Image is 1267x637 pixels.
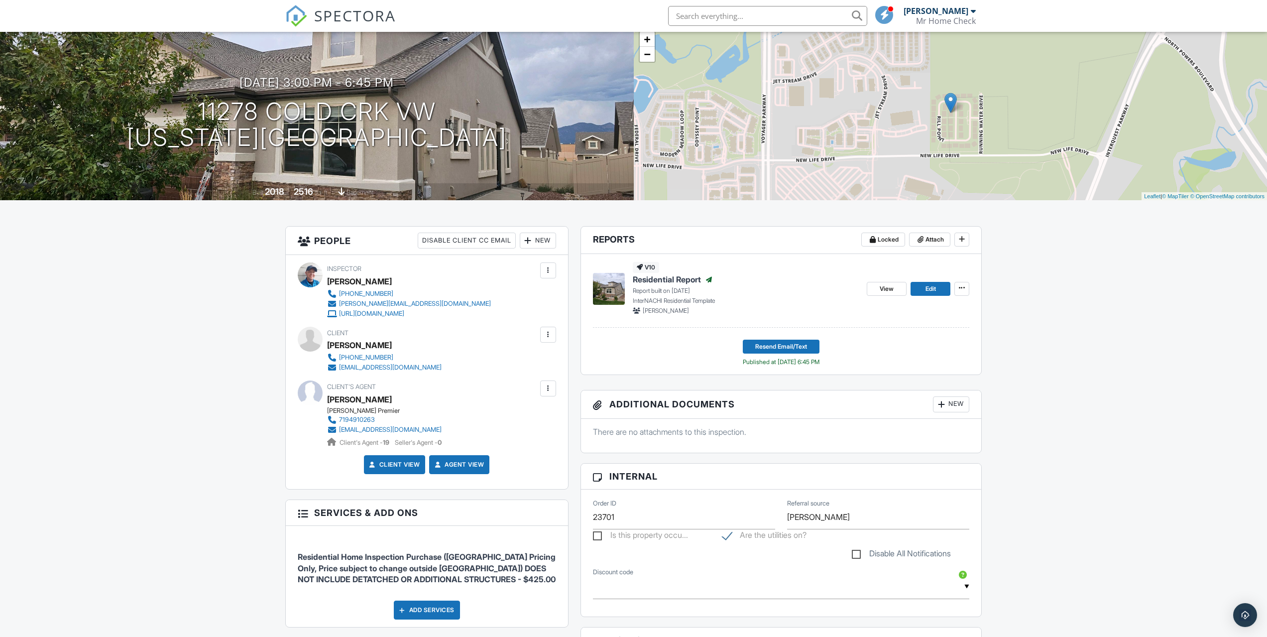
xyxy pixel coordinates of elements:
[593,426,970,437] p: There are no attachments to this inspection.
[339,364,442,372] div: [EMAIL_ADDRESS][DOMAIN_NAME]
[1190,193,1265,199] a: © OpenStreetMap contributors
[1233,603,1257,627] div: Open Intercom Messenger
[327,329,348,337] span: Client
[1142,192,1267,201] div: |
[904,6,968,16] div: [PERSON_NAME]
[298,552,556,584] span: Residential Home Inspection Purchase ([GEOGRAPHIC_DATA] Pricing Only, Price subject to change out...
[640,32,655,47] a: Zoom in
[239,76,394,89] h3: [DATE] 3:00 pm - 6:45 pm
[327,425,442,435] a: [EMAIL_ADDRESS][DOMAIN_NAME]
[315,189,329,196] span: sq. ft.
[252,189,263,196] span: Built
[418,233,516,249] div: Disable Client CC Email
[346,189,373,196] span: basement
[339,300,491,308] div: [PERSON_NAME][EMAIL_ADDRESS][DOMAIN_NAME]
[327,407,450,415] div: [PERSON_NAME] Premier
[1144,193,1160,199] a: Leaflet
[395,439,442,446] span: Seller's Agent -
[581,464,982,490] h3: Internal
[1162,193,1189,199] a: © MapTiler
[327,289,491,299] a: [PHONE_NUMBER]
[327,338,392,353] div: [PERSON_NAME]
[327,392,392,407] a: [PERSON_NAME]
[581,390,982,419] h3: Additional Documents
[383,439,389,446] strong: 19
[327,265,361,272] span: Inspector
[327,383,376,390] span: Client's Agent
[787,499,829,508] label: Referral source
[933,396,969,412] div: New
[640,47,655,62] a: Zoom out
[339,290,393,298] div: [PHONE_NUMBER]
[339,354,393,362] div: [PHONE_NUMBER]
[852,549,951,561] label: Disable All Notifications
[339,416,375,424] div: 7194910263
[367,460,420,470] a: Client View
[285,13,396,34] a: SPECTORA
[339,310,404,318] div: [URL][DOMAIN_NAME]
[668,6,867,26] input: Search everything...
[593,568,633,577] label: Discount code
[593,499,616,508] label: Order ID
[127,99,507,151] h1: 11278 Cold Crk Vw [US_STATE][GEOGRAPHIC_DATA]
[327,363,442,373] a: [EMAIL_ADDRESS][DOMAIN_NAME]
[286,500,568,526] h3: Services & Add ons
[340,439,391,446] span: Client's Agent -
[298,533,556,593] li: Service: Residential Home Inspection Purchase (El Paso County Pricing Only, Price subject to chan...
[593,530,688,543] label: Is this property occupied?
[327,309,491,319] a: [URL][DOMAIN_NAME]
[327,353,442,363] a: [PHONE_NUMBER]
[433,460,484,470] a: Agent View
[265,186,284,197] div: 2018
[394,601,460,620] div: Add Services
[438,439,442,446] strong: 0
[327,415,442,425] a: 7194910263
[285,5,307,27] img: The Best Home Inspection Software - Spectora
[314,5,396,26] span: SPECTORA
[339,426,442,434] div: [EMAIL_ADDRESS][DOMAIN_NAME]
[722,530,806,543] label: Are the utilities on?
[286,227,568,255] h3: People
[520,233,556,249] div: New
[294,186,313,197] div: 2516
[327,274,392,289] div: [PERSON_NAME]
[916,16,976,26] div: Mr Home Check
[327,299,491,309] a: [PERSON_NAME][EMAIL_ADDRESS][DOMAIN_NAME]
